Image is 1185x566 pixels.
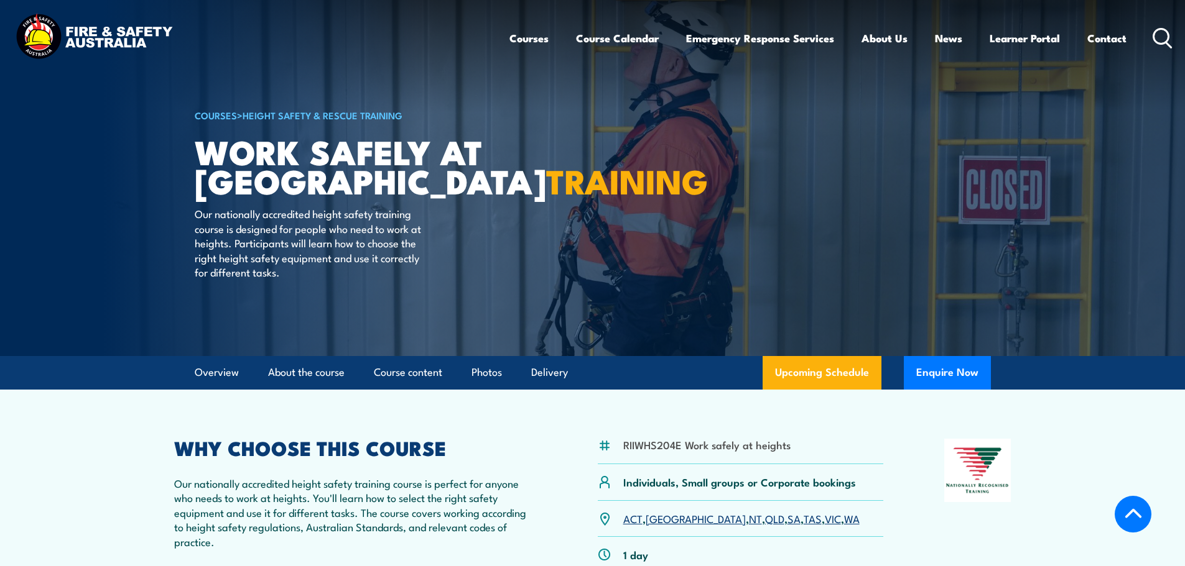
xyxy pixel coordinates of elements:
[472,356,502,389] a: Photos
[646,511,746,526] a: [GEOGRAPHIC_DATA]
[374,356,442,389] a: Course content
[804,511,822,526] a: TAS
[944,439,1011,502] img: Nationally Recognised Training logo.
[243,108,402,122] a: Height Safety & Rescue Training
[546,154,708,206] strong: TRAINING
[763,356,881,390] a: Upcoming Schedule
[576,22,659,55] a: Course Calendar
[195,107,502,122] h6: >
[623,511,860,526] p: , , , , , , ,
[686,22,834,55] a: Emergency Response Services
[268,356,345,389] a: About the course
[195,137,502,194] h1: Work Safely at [GEOGRAPHIC_DATA]
[862,22,908,55] a: About Us
[195,356,239,389] a: Overview
[1087,22,1127,55] a: Contact
[990,22,1060,55] a: Learner Portal
[174,476,537,549] p: Our nationally accredited height safety training course is perfect for anyone who needs to work a...
[509,22,549,55] a: Courses
[844,511,860,526] a: WA
[623,511,643,526] a: ACT
[623,437,791,452] li: RIIWHS204E Work safely at heights
[195,206,422,279] p: Our nationally accredited height safety training course is designed for people who need to work a...
[531,356,568,389] a: Delivery
[623,475,856,489] p: Individuals, Small groups or Corporate bookings
[825,511,841,526] a: VIC
[788,511,801,526] a: SA
[765,511,784,526] a: QLD
[749,511,762,526] a: NT
[623,547,648,562] p: 1 day
[935,22,962,55] a: News
[174,439,537,456] h2: WHY CHOOSE THIS COURSE
[195,108,237,122] a: COURSES
[904,356,991,390] button: Enquire Now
